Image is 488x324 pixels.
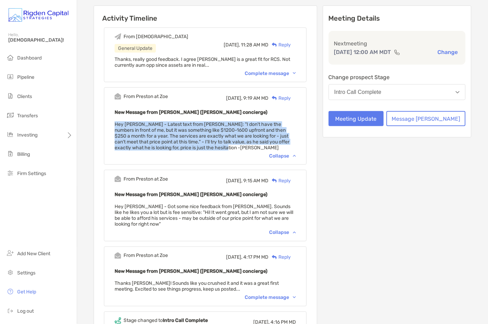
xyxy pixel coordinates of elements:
b: New Message from [PERSON_NAME] ([PERSON_NAME] concierge) [115,269,267,274]
div: From Preston at Zoe [124,253,168,259]
img: dashboard icon [6,53,14,62]
div: Reply [268,177,291,184]
img: communication type [394,50,400,55]
img: Reply icon [272,179,277,183]
img: clients icon [6,92,14,100]
p: Meeting Details [329,14,466,23]
button: Intro Call Complete [329,84,466,100]
button: Change [436,48,460,56]
span: [DATE], [224,42,240,48]
span: [DEMOGRAPHIC_DATA]! [8,37,73,43]
img: transfers icon [6,111,14,119]
span: Dashboard [17,55,42,61]
img: settings icon [6,268,14,277]
img: Event icon [115,176,121,182]
div: General Update [115,44,156,53]
span: Add New Client [17,251,50,257]
span: Transfers [17,113,38,119]
img: pipeline icon [6,73,14,81]
span: 9:19 AM MD [243,95,268,101]
div: From Preston at Zoe [124,176,168,182]
p: Next meeting [334,39,460,48]
img: billing icon [6,150,14,158]
img: add_new_client icon [6,249,14,257]
img: Event icon [115,252,121,259]
span: [DATE], [226,95,242,101]
img: Event icon [115,317,121,324]
img: logout icon [6,307,14,315]
img: Event icon [115,93,121,100]
span: Clients [17,94,32,99]
span: Thanks [PERSON_NAME]! Sounds like you crushed it and it was a great first meeting. Excited to see... [115,281,279,292]
img: Chevron icon [293,296,296,299]
span: Hey [PERSON_NAME] - Latest text from [PERSON_NAME]: "I don't have the numbers in front of me, but... [115,121,289,151]
div: Reply [268,254,291,261]
p: [DATE] 12:00 AM MDT [334,48,391,56]
img: Chevron icon [293,155,296,157]
b: New Message from [PERSON_NAME] ([PERSON_NAME] concierge) [115,109,267,115]
span: 11:28 AM MD [241,42,268,48]
div: Collapse [269,153,296,159]
div: From Preston at Zoe [124,94,168,99]
span: Log out [17,309,34,314]
button: Message [PERSON_NAME] [386,111,466,126]
img: get-help icon [6,288,14,296]
b: Intro Call Complete [163,318,208,324]
span: 9:15 AM MD [243,178,268,184]
div: Reply [268,41,291,48]
img: Chevron icon [293,231,296,234]
span: [DATE], [226,255,242,260]
div: Complete message [245,295,296,301]
img: Reply icon [272,43,277,47]
b: New Message from [PERSON_NAME] ([PERSON_NAME] concierge) [115,192,267,198]
img: firm-settings icon [6,169,14,177]
div: Complete message [245,71,296,76]
img: Reply icon [272,255,277,260]
img: Zoe Logo [8,3,68,28]
span: Pipeline [17,74,34,80]
img: Reply icon [272,96,277,100]
div: From [DEMOGRAPHIC_DATA] [124,34,188,40]
span: [DATE], [226,178,242,184]
div: Stage changed to [124,318,208,324]
img: Open dropdown arrow [456,91,460,94]
div: Collapse [269,230,296,236]
span: Hey [PERSON_NAME] - Got some nice feedback from [PERSON_NAME]. Sounds like he likes you a lot but... [115,204,293,227]
p: Change prospect Stage [329,73,466,82]
span: Get Help [17,289,36,295]
span: Thanks, really good feedback. I agree [PERSON_NAME] is a great fit for RCS. Not currently aum opp... [115,56,290,68]
span: Billing [17,151,30,157]
img: Chevron icon [293,72,296,74]
div: Reply [268,95,291,102]
span: Investing [17,132,38,138]
img: investing icon [6,130,14,139]
img: Event icon [115,33,121,40]
span: Settings [17,270,35,276]
h6: Activity Timeline [94,6,317,22]
span: Firm Settings [17,171,46,176]
div: Intro Call Complete [335,89,382,95]
span: 4:17 PM MD [243,255,268,260]
button: Meeting Update [329,111,384,126]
